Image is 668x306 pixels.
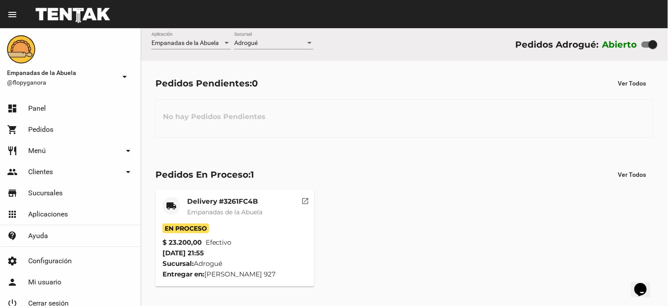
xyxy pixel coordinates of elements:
mat-icon: restaurant [7,146,18,156]
button: Ver Todos [611,75,653,91]
h3: No hay Pedidos Pendientes [156,104,273,130]
span: Clientes [28,168,53,176]
mat-icon: apps [7,209,18,220]
span: Ver Todos [618,80,646,87]
span: Configuración [28,257,72,265]
span: Menú [28,146,46,155]
mat-icon: arrow_drop_down [123,167,133,177]
span: @flopyganora [7,78,116,87]
span: Mi usuario [28,278,61,287]
mat-icon: person [7,277,18,287]
span: Pedidos [28,125,53,134]
span: Empanadas de la Abuela [151,39,219,46]
strong: Sucursal: [162,259,194,268]
mat-icon: menu [7,9,18,20]
div: Pedidos Adrogué: [515,37,598,52]
mat-icon: arrow_drop_down [119,71,130,82]
img: f0136945-ed32-4f7c-91e3-a375bc4bb2c5.png [7,35,35,63]
mat-icon: shopping_cart [7,124,18,135]
div: [PERSON_NAME] 927 [162,269,307,280]
mat-icon: store [7,188,18,198]
mat-icon: settings [7,256,18,266]
span: Aplicaciones [28,210,68,219]
mat-icon: dashboard [7,103,18,114]
span: 1 [251,169,254,180]
span: Adrogué [234,39,258,46]
mat-card-title: Delivery #3261FC4B [187,197,262,206]
div: Pedidos En Proceso: [155,168,254,182]
span: 0 [252,78,258,89]
mat-icon: arrow_drop_down [123,146,133,156]
span: [DATE] 21:55 [162,249,204,257]
mat-icon: local_shipping [166,201,177,211]
mat-icon: open_in_new [302,196,310,204]
button: Ver Todos [611,167,653,183]
span: Sucursales [28,189,63,198]
mat-icon: people [7,167,18,177]
div: Pedidos Pendientes: [155,76,258,90]
span: Empanadas de la Abuela [187,208,262,216]
strong: Entregar en: [162,270,204,278]
label: Abierto [602,37,638,52]
span: Panel [28,104,46,113]
span: Ver Todos [618,171,646,178]
iframe: chat widget [631,271,659,297]
mat-icon: contact_support [7,231,18,241]
span: Empanadas de la Abuela [7,67,116,78]
div: Adrogué [162,258,307,269]
span: Efectivo [206,237,232,248]
strong: $ 23.200,00 [162,237,202,248]
span: Ayuda [28,231,48,240]
span: En Proceso [162,224,209,233]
